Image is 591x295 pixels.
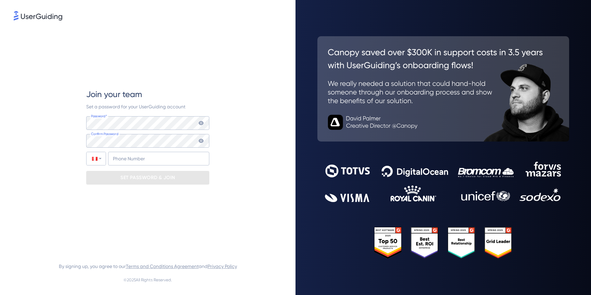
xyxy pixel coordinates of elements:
[374,227,513,259] img: 25303e33045975176eb484905ab012ff.svg
[325,162,562,202] img: 9302ce2ac39453076f5bc0f2f2ca889b.svg
[108,152,209,165] input: Phone Number
[59,262,237,270] span: By signing up, you agree to our and
[14,11,62,21] img: 8faab4ba6bc7696a72372aa768b0286c.svg
[86,89,142,100] span: Join your team
[208,264,237,269] a: Privacy Policy
[123,276,172,284] span: © 2025 All Rights Reserved.
[87,152,106,165] div: Peru: + 51
[86,104,185,109] span: Set a password for your UserGuiding account
[317,36,569,142] img: 26c0aa7c25a843aed4baddd2b5e0fa68.svg
[126,264,199,269] a: Terms and Conditions Agreement
[120,172,175,183] p: SET PASSWORD & JOIN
